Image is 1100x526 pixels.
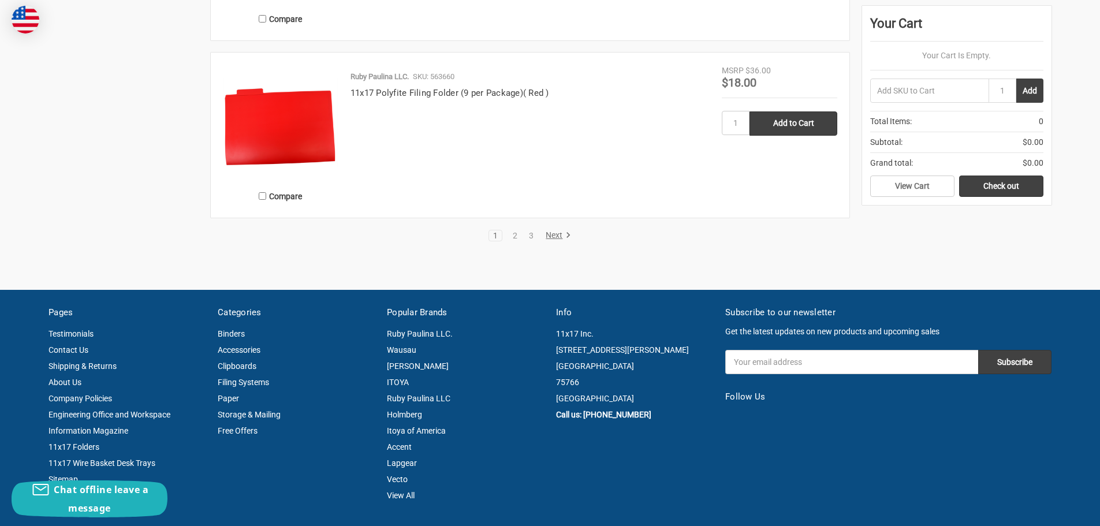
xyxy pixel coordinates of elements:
p: Ruby Paulina LLC. [350,71,409,83]
span: Grand total: [870,157,913,169]
a: Contact Us [49,345,88,355]
a: 11x17 Polyfite Filing Folder (9 per Package)( Red ) [350,88,549,98]
input: Subscribe [978,350,1051,374]
a: [PERSON_NAME] [387,361,449,371]
label: Compare [223,9,338,28]
a: 3 [525,232,538,240]
a: View Cart [870,176,954,197]
a: Check out [959,176,1043,197]
h5: Info [556,306,713,319]
a: Holmberg [387,410,422,419]
a: Ruby Paulina LLC [387,394,450,403]
a: Ruby Paulina LLC. [387,329,453,338]
a: Testimonials [49,329,94,338]
a: Company Policies [49,394,112,403]
a: Lapgear [387,458,417,468]
label: Compare [223,186,338,206]
a: Binders [218,329,245,338]
div: MSRP [722,65,744,77]
a: Paper [218,394,239,403]
h5: Subscribe to our newsletter [725,306,1051,319]
a: Accent [387,442,412,452]
button: Add [1016,79,1043,103]
a: 1 [489,232,502,240]
span: $0.00 [1023,157,1043,169]
h5: Follow Us [725,390,1051,404]
span: Subtotal: [870,136,903,148]
address: 11x17 Inc. [STREET_ADDRESS][PERSON_NAME] [GEOGRAPHIC_DATA] 75766 [GEOGRAPHIC_DATA] [556,326,713,406]
button: Chat offline leave a message [12,480,167,517]
div: Your Cart [870,14,1043,42]
input: Add SKU to Cart [870,79,989,103]
span: $18.00 [722,76,756,89]
a: Free Offers [218,426,258,435]
input: Compare [259,15,266,23]
span: Total Items: [870,115,912,128]
input: Compare [259,192,266,200]
a: Sitemap [49,475,78,484]
a: Accessories [218,345,260,355]
a: Wausau [387,345,416,355]
span: Chat offline leave a message [54,483,148,514]
a: Filing Systems [218,378,269,387]
a: About Us [49,378,81,387]
a: ITOYA [387,378,409,387]
a: 11x17 Folders [49,442,99,452]
span: 0 [1039,115,1043,128]
p: Your Cart Is Empty. [870,50,1043,62]
a: Engineering Office and Workspace Information Magazine [49,410,170,435]
input: Your email address [725,350,978,374]
a: 2 [509,232,521,240]
img: duty and tax information for United States [12,6,39,33]
span: $36.00 [745,66,771,75]
h5: Popular Brands [387,306,544,319]
a: Next [542,230,571,241]
span: $0.00 [1023,136,1043,148]
a: Shipping & Returns [49,361,117,371]
input: Add to Cart [750,111,837,136]
h5: Categories [218,306,375,319]
a: View All [387,491,415,500]
a: Itoya of America [387,426,446,435]
a: Storage & Mailing [218,410,281,419]
a: Clipboards [218,361,256,371]
p: Get the latest updates on new products and upcoming sales [725,326,1051,338]
a: Vecto [387,475,408,484]
a: 11x17 Wire Basket Desk Trays [49,458,155,468]
img: 11x17 Polyfite Filing Folder (9 per Package)( Red ) [223,65,338,180]
p: SKU: 563660 [413,71,454,83]
a: Call us: [PHONE_NUMBER] [556,410,651,419]
h5: Pages [49,306,206,319]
